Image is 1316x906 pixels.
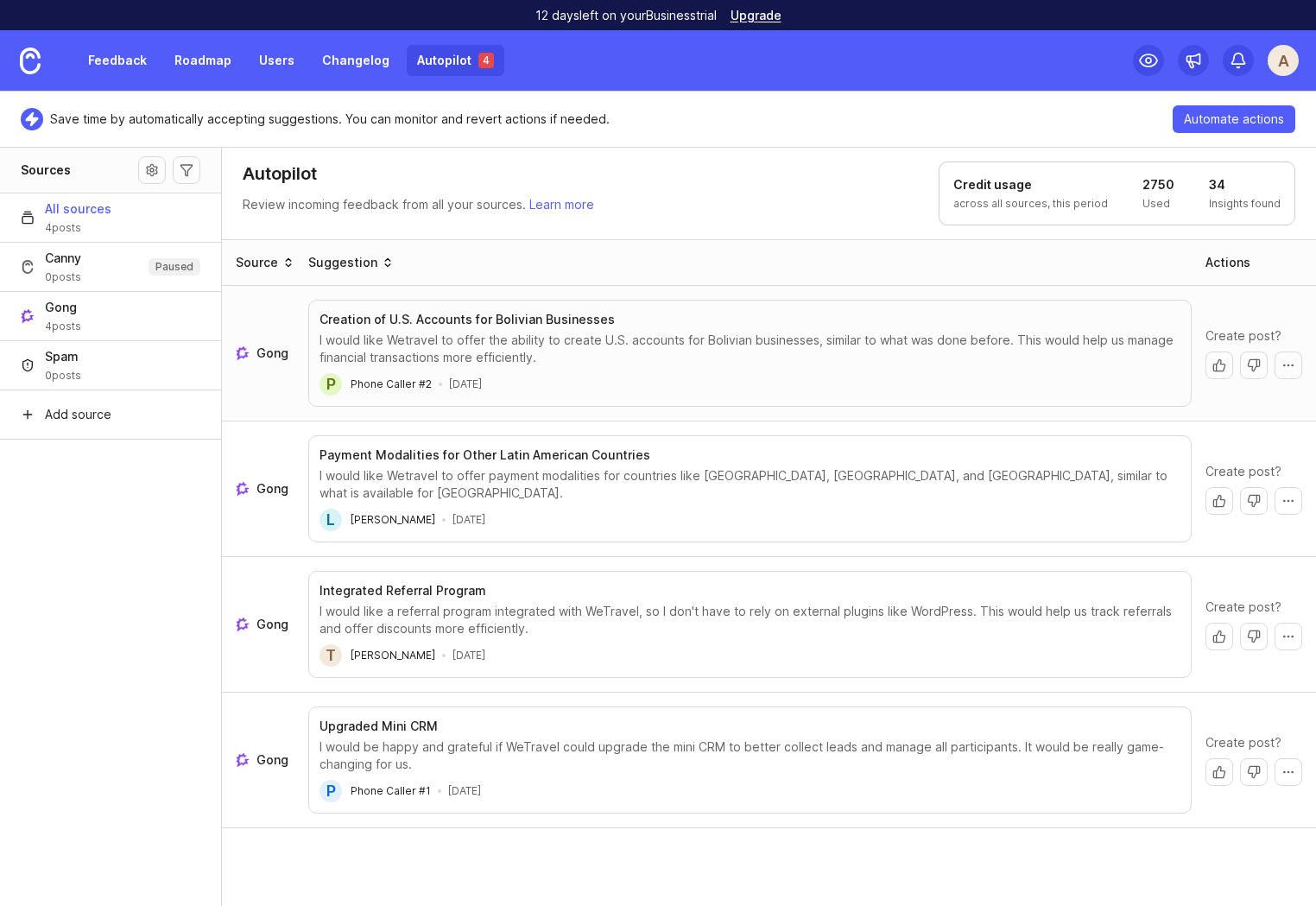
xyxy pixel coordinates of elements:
[351,377,432,390] span: Phone Caller #2
[1205,254,1250,271] div: Actions
[320,373,432,396] a: PPhone Caller #2
[308,300,1192,407] button: Creation of U.S. Accounts for Bolivian BusinessesI would like Wetravel to offer the ability to cr...
[308,571,1192,678] button: Integrated Referral ProgramI would like a referral program integrated with WeTravel, so I don't h...
[529,197,594,212] a: Learn more
[953,176,1108,193] h1: Credit usage
[21,260,35,274] img: Canny
[45,299,81,316] span: Gong
[320,718,438,735] h3: Upgraded Mini CRM
[236,751,294,769] a: See more about where this Gong post draft came from
[320,332,1180,366] div: I would like Wetravel to offer the ability to create U.S. accounts for Bolivian businesses, simil...
[535,7,717,24] p: 12 days left on your Business trial
[256,480,288,497] span: Gong
[351,513,435,526] span: [PERSON_NAME]
[1209,176,1281,193] h1: 34
[138,156,166,184] button: Source settings
[312,45,400,76] a: Changelog
[320,467,1180,502] div: I would like Wetravel to offer payment modalities for countries like [GEOGRAPHIC_DATA], [GEOGRAPH...
[45,221,111,235] span: 4 posts
[1173,105,1295,133] button: Automate actions
[320,509,342,531] div: L
[1209,197,1281,211] p: Insights found
[1240,758,1268,786] button: Dismiss with no action
[1205,758,1233,786] button: Create post
[155,260,193,274] p: Paused
[78,45,157,76] a: Feedback
[483,54,490,67] p: 4
[320,603,1180,637] div: I would like a referral program integrated with WeTravel, so I don't have to rely on external plu...
[1205,327,1281,345] span: Create post?
[1240,623,1268,650] button: Dismiss with no action
[407,45,504,76] a: Autopilot 4
[243,196,594,213] p: Review incoming feedback from all your sources.
[308,435,1192,542] button: Payment Modalities for Other Latin American CountriesI would like Wetravel to offer payment modal...
[320,644,342,667] div: T
[236,753,250,767] img: gong
[320,447,650,464] h3: Payment Modalities for Other Latin American Countries
[1240,487,1268,515] button: Dismiss with no action
[320,373,342,396] div: P
[164,45,242,76] a: Roadmap
[236,616,294,633] a: See more about where this Gong post draft came from
[45,348,81,365] span: Spam
[351,784,431,797] span: Phone Caller #1
[1240,352,1268,379] button: Dismiss with no action
[236,254,278,271] div: Source
[236,345,294,362] a: See more about where this Gong post draft came from
[308,706,1192,814] button: Upgraded Mini CRMI would be happy and grateful if WeTravel could upgrade the mini CRM to better c...
[249,45,305,76] a: Users
[173,156,200,184] button: Autopilot filters
[320,311,615,328] h3: Creation of U.S. Accounts for Bolivian Businesses
[1275,623,1302,650] button: More actions
[45,200,111,218] span: All sources
[45,320,81,333] span: 4 posts
[1275,487,1302,515] button: More actions
[1142,197,1174,211] p: Used
[308,254,377,271] div: Suggestion
[1205,623,1233,650] button: Create post
[452,649,485,662] time: [DATE]
[1205,599,1281,616] span: Create post?
[45,369,81,383] span: 0 posts
[1275,352,1302,379] button: More actions
[236,482,250,496] img: gong
[50,111,610,128] p: Save time by automatically accepting suggestions. You can monitor and revert actions if needed.
[21,309,35,323] img: Gong
[320,509,435,531] a: L[PERSON_NAME]
[236,618,250,631] img: gong
[449,377,482,391] time: [DATE]
[1184,111,1284,128] span: Automate actions
[320,780,431,802] a: PPhone Caller #1
[45,406,111,423] span: Add source
[256,616,288,633] span: Gong
[953,197,1108,211] p: across all sources, this period
[1205,487,1233,515] button: Create post
[236,480,294,497] a: See more about where this Gong post draft came from
[20,48,41,74] img: Canny Home
[1205,734,1281,751] span: Create post?
[1205,352,1233,379] button: Create post
[320,644,435,667] a: T[PERSON_NAME]
[1142,176,1174,193] h1: 2750
[320,780,342,802] div: P
[21,162,71,179] h1: Sources
[236,346,250,360] img: gong
[45,250,81,267] span: Canny
[448,784,481,798] time: [DATE]
[320,738,1180,773] div: I would be happy and grateful if WeTravel could upgrade the mini CRM to better collect leads and ...
[351,649,435,662] span: [PERSON_NAME]
[256,345,288,362] span: Gong
[1268,45,1299,76] button: A
[243,162,317,186] h1: Autopilot
[45,270,81,284] span: 0 posts
[1205,463,1281,480] span: Create post?
[320,582,486,599] h3: Integrated Referral Program
[452,513,485,527] time: [DATE]
[731,10,781,22] a: Upgrade
[256,751,288,769] span: Gong
[1275,758,1302,786] button: More actions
